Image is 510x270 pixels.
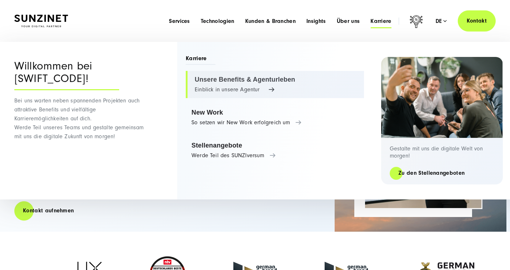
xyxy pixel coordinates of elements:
[245,18,296,25] a: Kunden & Branchen
[186,71,364,98] a: Unsere Benefits & Agenturleben Einblick in unsere Agentur
[306,18,326,25] a: Insights
[436,18,447,25] div: de
[14,96,149,141] p: Bei uns warten neben spannenden Projekten auch attraktive Benefits und vielfältige Karrieremöglic...
[14,201,82,221] a: Kontakt aufnehmen
[390,169,473,177] a: Zu den Stellenangeboten
[186,104,364,131] a: New Work So setzen wir New Work erfolgreich um
[390,145,494,159] p: Gestalte mit uns die digitale Welt von morgen!
[458,10,496,32] a: Kontakt
[186,137,364,164] a: Stellenangebote Werde Teil des SUNZIversum
[337,18,360,25] a: Über uns
[370,18,392,25] a: Karriere
[201,18,234,25] a: Technologien
[14,60,119,90] div: Willkommen bei [SWIFT_CODE]!
[381,57,503,138] img: Digitalagentur und Internetagentur SUNZINET: 2 Frauen 3 Männer, die ein Selfie machen bei
[14,15,68,27] img: SUNZINET Full Service Digital Agentur
[169,18,190,25] a: Services
[186,54,215,65] span: Karriere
